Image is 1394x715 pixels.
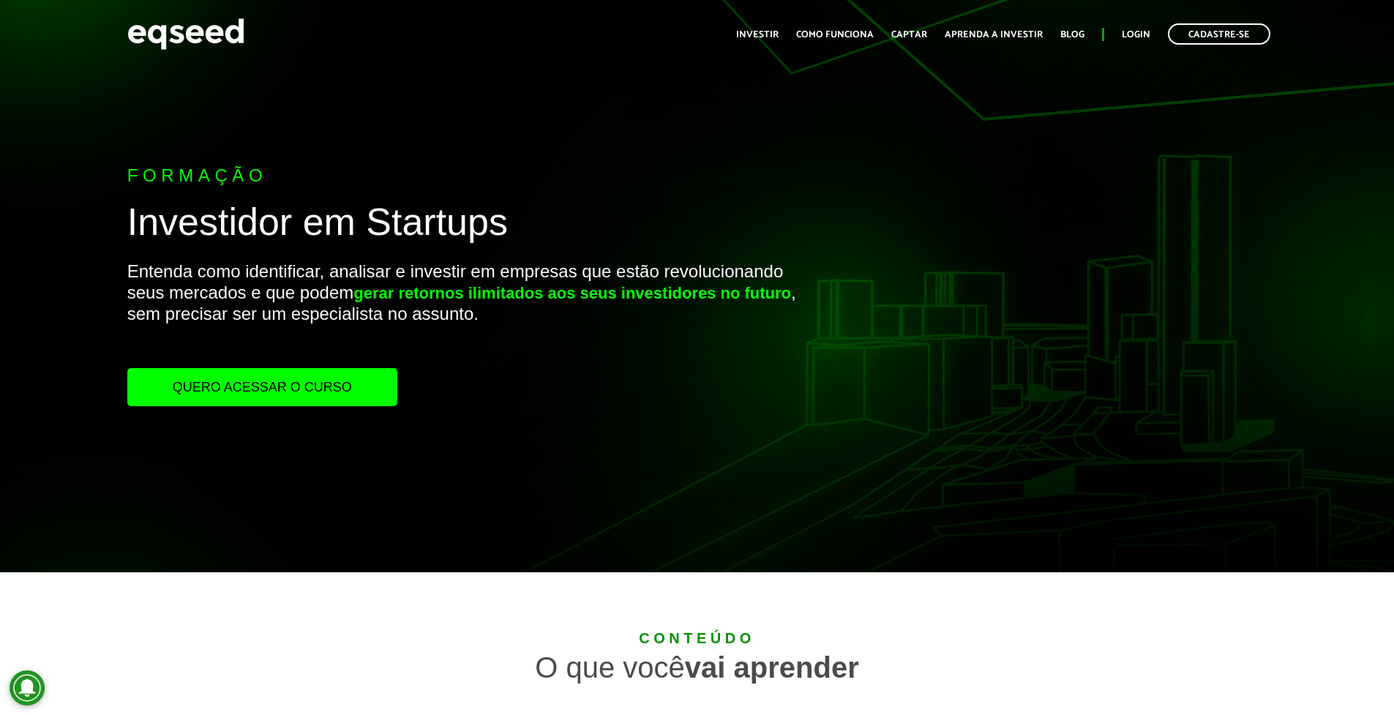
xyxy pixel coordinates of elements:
div: Conteúdo [243,631,1150,645]
a: Blog [1060,30,1084,40]
a: Login [1122,30,1150,40]
img: EqSeed [127,15,244,53]
a: Aprenda a investir [945,30,1043,40]
strong: vai aprender [685,651,859,684]
a: Como funciona [796,30,874,40]
p: Entenda como identificar, analisar e investir em empresas que estão revolucionando seus mercados ... [127,261,803,368]
a: Cadastre-se [1168,23,1270,45]
a: Investir [736,30,779,40]
div: O que você [243,653,1150,682]
a: Quero acessar o curso [127,368,397,406]
strong: gerar retornos ilimitados aos seus investidores no futuro [353,284,791,302]
a: Captar [891,30,927,40]
p: Formação [127,165,803,187]
h1: Investidor em Startups [127,201,803,250]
